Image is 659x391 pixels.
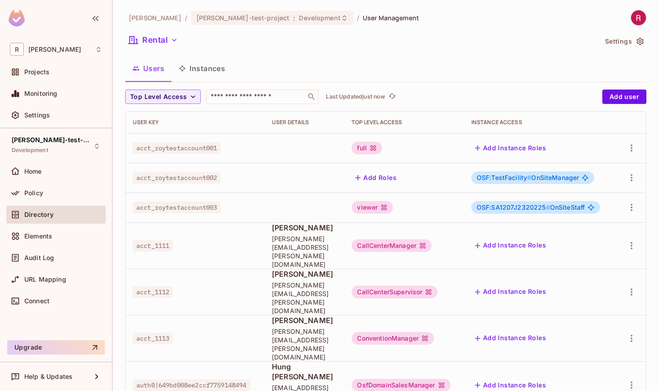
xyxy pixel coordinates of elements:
div: User Key [133,119,257,126]
span: OSF:SA1207J2320225 [477,203,550,211]
p: Last Updated just now [326,93,385,100]
span: # [527,174,531,181]
span: Directory [24,211,54,218]
span: URL Mapping [24,276,66,283]
button: Add user [602,90,646,104]
span: acct_1112 [133,286,173,298]
img: roy zhang [631,10,646,25]
span: Audit Log [24,254,54,261]
div: full [352,142,382,154]
span: refresh [388,92,396,101]
span: auth0|649bd008ee2ccf7759148494 [133,379,250,391]
div: viewer [352,201,393,214]
button: Upgrade [7,340,105,355]
button: Add Instance Roles [471,238,550,253]
div: User Details [272,119,337,126]
span: OnSiteStaff [477,204,585,211]
span: acct_roytestaccount002 [133,172,221,184]
span: [PERSON_NAME] [272,223,337,233]
span: Monitoring [24,90,58,97]
img: SReyMgAAAABJRU5ErkJggg== [9,10,25,27]
span: acct_1113 [133,333,173,344]
span: Connect [24,297,50,305]
li: / [357,13,359,22]
button: Add Roles [352,171,400,185]
button: Instances [172,57,232,80]
span: User Management [363,13,419,22]
button: Rental [125,33,181,47]
span: Click to refresh data [385,91,397,102]
span: [PERSON_NAME] [272,315,337,325]
button: Add Instance Roles [471,331,550,346]
span: Home [24,168,42,175]
span: Development [12,147,48,154]
button: Add Instance Roles [471,141,550,155]
li: / [185,13,187,22]
span: [PERSON_NAME][EMAIL_ADDRESS][PERSON_NAME][DOMAIN_NAME] [272,281,337,315]
span: Development [299,13,340,22]
span: # [546,203,550,211]
span: OnSiteManager [477,174,579,181]
div: Top Level Access [352,119,456,126]
span: R [10,43,24,56]
span: [PERSON_NAME]-test-project [196,13,289,22]
span: Hung [PERSON_NAME] [272,362,337,382]
span: acct_roytestaccount003 [133,202,221,213]
span: [PERSON_NAME][EMAIL_ADDRESS][PERSON_NAME][DOMAIN_NAME] [272,327,337,361]
span: OSF:TestFacility [477,174,532,181]
div: Instance Access [471,119,609,126]
span: acct_roytestaccount001 [133,142,221,154]
span: [PERSON_NAME] [272,269,337,279]
button: Settings [601,34,646,49]
button: refresh [387,91,397,102]
span: Projects [24,68,50,76]
span: Policy [24,189,43,197]
span: the active workspace [129,13,181,22]
span: Elements [24,233,52,240]
span: Settings [24,112,50,119]
span: Workspace: roy-poc [28,46,81,53]
button: Top Level Access [125,90,201,104]
div: CallCenterSupervisor [352,286,438,298]
span: [PERSON_NAME][EMAIL_ADDRESS][PERSON_NAME][DOMAIN_NAME] [272,234,337,269]
div: ConventionManager [352,332,434,345]
span: Help & Updates [24,373,72,380]
span: Top Level Access [130,91,187,103]
div: CallCenterManager [352,239,432,252]
span: : [293,14,296,22]
button: Users [125,57,172,80]
span: acct_1111 [133,240,173,252]
button: Add Instance Roles [471,285,550,299]
span: [PERSON_NAME]-test-project [12,136,93,144]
